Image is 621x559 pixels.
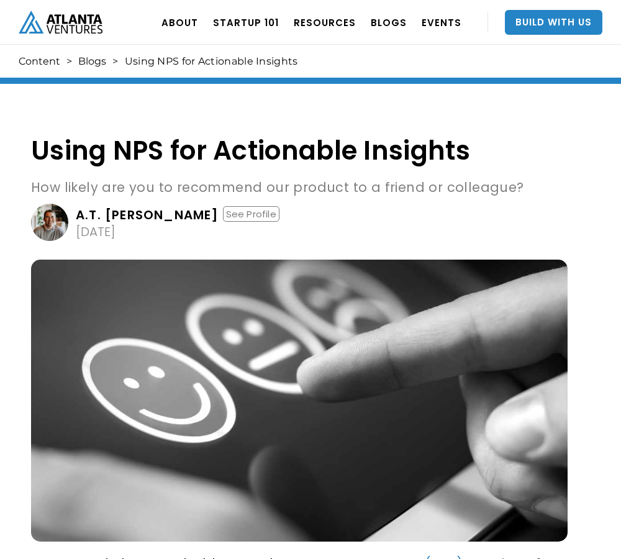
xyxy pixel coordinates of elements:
div: > [112,55,118,68]
a: EVENTS [422,5,461,40]
a: BLOGS [371,5,407,40]
div: > [66,55,72,68]
div: Using NPS for Actionable Insights [125,55,298,68]
a: Startup 101 [213,5,279,40]
a: A.T. [PERSON_NAME]See Profile[DATE] [31,204,568,241]
div: [DATE] [76,225,116,238]
a: RESOURCES [294,5,356,40]
a: ABOUT [161,5,198,40]
p: How likely are you to recommend our product to a friend or colleague? [31,178,568,198]
div: A.T. [PERSON_NAME] [76,209,219,221]
h1: Using NPS for Actionable Insights [31,136,568,165]
a: Build With Us [505,10,602,35]
a: Blogs [78,55,106,68]
a: Content [19,55,60,68]
div: See Profile [223,206,279,222]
